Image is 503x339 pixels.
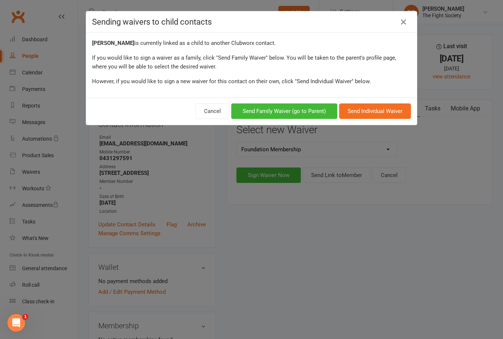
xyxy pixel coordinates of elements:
iframe: Intercom live chat [7,314,25,332]
div: is currently linked as a child to another Clubworx contact. [92,39,411,47]
div: However, if you would like to sign a new waiver for this contact on their own, click "Send Indivi... [92,77,411,86]
div: If you would like to sign a waiver as a family, click "Send Family Waiver" below. You will be tak... [92,53,411,71]
button: Send Family Waiver (go to Parent) [231,103,337,119]
button: Cancel [196,103,229,119]
a: Close [398,16,409,28]
strong: [PERSON_NAME] [92,40,134,46]
button: Send Individual Waiver [339,103,411,119]
h4: Sending waivers to child contacts [92,17,411,27]
span: 1 [22,314,28,320]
